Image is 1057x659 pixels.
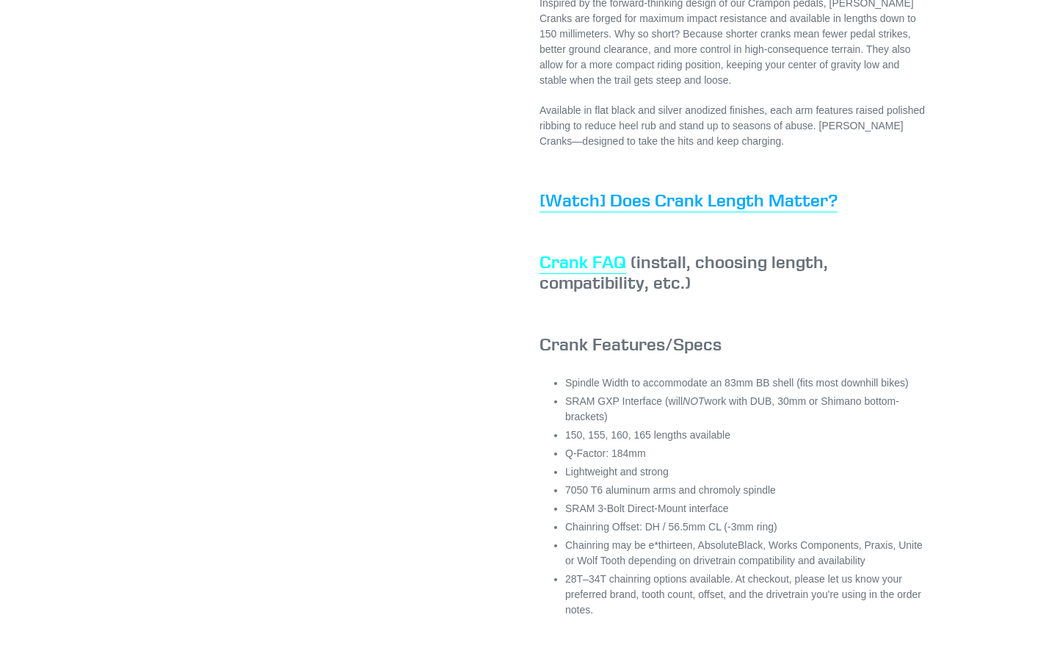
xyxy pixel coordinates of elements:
li: SRAM 3-Bolt Direct-Mount interface [565,501,929,516]
span: [Watch] Does Crank Length Matter? [540,189,838,211]
h3: Crank Features/Specs [540,334,929,355]
li: 7050 T6 aluminum arms and chromoly spindle [565,483,929,498]
h3: (install, choosing length, compatibility, etc.) [540,251,929,294]
li: Q-Factor: 184mm [565,446,929,461]
li: 28T–34T chainring options available. At checkout, please let us know your preferred brand, tooth ... [565,572,929,618]
li: SRAM GXP Interface (will work with DUB, 30mm or Shimano bottom-brackets) [565,394,929,425]
li: Lightweight and strong [565,464,929,480]
li: Chainring may be e*thirteen, AbsoluteBlack, Works Components, Praxis, Unite or Wolf Tooth dependi... [565,538,929,569]
li: Chainring Offset: DH / 56.5mm CL (-3mm ring) [565,519,929,535]
p: Available in flat black and silver anodized finishes, each arm features raised polished ribbing t... [540,103,929,149]
em: NOT [683,395,705,407]
li: Spindle Width to accommodate an 83mm BB shell (fits most downhill bikes) [565,375,929,391]
a: [Watch] Does Crank Length Matter? [540,189,838,212]
a: Crank FAQ [540,251,626,274]
li: 150, 155, 160, 165 lengths available [565,428,929,443]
